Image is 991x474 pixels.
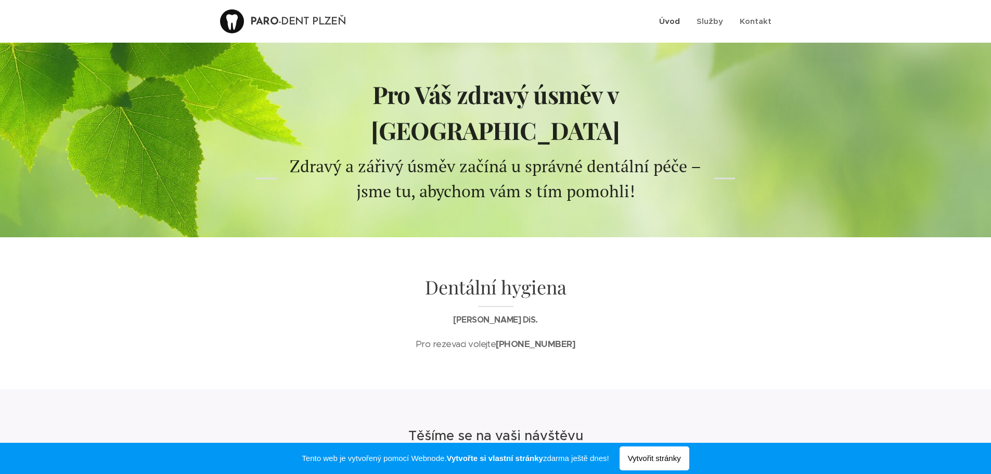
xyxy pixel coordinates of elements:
[288,275,704,308] h1: Dentální hygiena
[697,16,723,26] span: Služby
[288,427,704,444] h2: Těšíme se na vaši návštěvu
[302,452,609,465] span: Tento web je vytvořený pomocí Webnode. zdarma ještě dnes!
[288,337,704,352] p: Pro rezevaci volejte
[620,446,689,470] span: Vytvořit stránky
[740,16,771,26] span: Kontakt
[453,314,537,325] strong: [PERSON_NAME] DiS.
[371,78,620,146] strong: Pro Váš zdravý úsměv v [GEOGRAPHIC_DATA]
[496,338,575,350] strong: [PHONE_NUMBER]
[657,8,771,34] ul: Menu
[659,16,680,26] span: Úvod
[447,454,543,463] strong: Vytvořte si vlastní stránky
[290,155,701,202] span: Zdravý a zářivý úsměv začíná u správné dentální péče – jsme tu, abychom vám s tím pomohli!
